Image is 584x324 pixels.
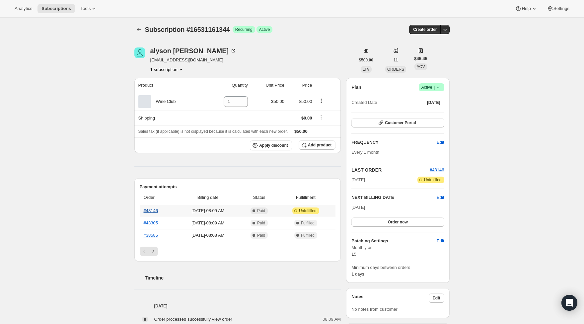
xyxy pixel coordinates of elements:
[351,194,437,201] h2: NEXT BILLING DATE
[138,129,288,134] span: Sales tax (if applicable) is not displayed because it is calculated with each new order.
[351,307,398,312] span: No notes from customer
[259,27,270,32] span: Active
[294,129,308,134] span: $50.00
[351,217,444,227] button: Order now
[301,220,315,226] span: Fulfilled
[212,317,232,322] a: View order
[140,247,336,256] nav: Pagination
[299,140,335,150] button: Add product
[257,233,265,238] span: Paid
[257,220,265,226] span: Paid
[421,84,442,91] span: Active
[424,177,442,183] span: Unfulfilled
[433,295,440,301] span: Edit
[323,316,341,323] span: 08:09 AM
[178,232,239,239] span: [DATE] · 08:08 AM
[390,55,402,65] button: 11
[151,98,176,105] div: Wine Club
[145,26,230,33] span: Subscription #16531161344
[178,207,239,214] span: [DATE] · 08:09 AM
[437,139,444,146] span: Edit
[522,6,531,11] span: Help
[134,111,204,125] th: Shipping
[351,99,377,106] span: Created Date
[351,238,437,244] h6: Batching Settings
[351,167,430,173] h2: LAST ORDER
[243,194,276,201] span: Status
[394,57,398,63] span: 11
[37,4,75,13] button: Subscriptions
[11,4,36,13] button: Analytics
[430,167,444,172] a: #48146
[351,264,444,271] span: Minimum days between orders
[429,293,444,303] button: Edit
[140,190,176,205] th: Order
[351,293,429,303] h3: Notes
[316,114,327,121] button: Shipping actions
[144,233,158,238] a: #38585
[144,208,158,213] a: #48146
[416,64,425,69] span: AOV
[154,317,232,322] span: Order processed successfully.
[134,47,145,58] span: alyson fiorentino
[41,6,71,11] span: Subscriptions
[413,27,437,32] span: Create order
[235,27,253,32] span: Recurring
[259,143,288,148] span: Apply discount
[543,4,573,13] button: Settings
[286,78,314,93] th: Price
[178,194,239,201] span: Billing date
[351,272,364,277] span: 1 days
[351,118,444,127] button: Customer Portal
[355,55,377,65] button: $500.00
[434,85,435,90] span: |
[351,252,356,257] span: 15
[561,295,577,311] div: Open Intercom Messenger
[351,177,365,183] span: [DATE]
[351,150,379,155] span: Every 1 month
[301,233,315,238] span: Fulfilled
[433,137,448,148] button: Edit
[280,194,331,201] span: Fulfillment
[316,97,327,105] button: Product actions
[437,238,444,244] span: Edit
[437,194,444,201] button: Edit
[150,66,184,73] button: Product actions
[427,100,440,105] span: [DATE]
[351,84,361,91] h2: Plan
[511,4,541,13] button: Help
[385,120,416,125] span: Customer Portal
[150,57,237,63] span: [EMAIL_ADDRESS][DOMAIN_NAME]
[76,4,101,13] button: Tools
[387,67,404,72] span: ORDERS
[15,6,32,11] span: Analytics
[271,99,284,104] span: $50.00
[363,67,370,72] span: LTV
[308,142,331,148] span: Add product
[250,140,292,150] button: Apply discount
[359,57,373,63] span: $500.00
[351,244,444,251] span: Monthly on
[257,208,265,213] span: Paid
[134,78,204,93] th: Product
[430,167,444,173] button: #48146
[553,6,569,11] span: Settings
[409,25,441,34] button: Create order
[134,303,341,309] h4: [DATE]
[414,55,427,62] span: $45.45
[134,25,144,34] button: Subscriptions
[204,78,250,93] th: Quantity
[299,208,317,213] span: Unfulfilled
[144,220,158,225] a: #43305
[299,99,312,104] span: $50.00
[150,47,237,54] div: alyson [PERSON_NAME]
[388,219,408,225] span: Order now
[149,247,158,256] button: Next
[351,205,365,210] span: [DATE]
[423,98,444,107] button: [DATE]
[301,116,312,121] span: $0.00
[250,78,286,93] th: Unit Price
[140,184,336,190] h2: Payment attempts
[351,139,437,146] h2: FREQUENCY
